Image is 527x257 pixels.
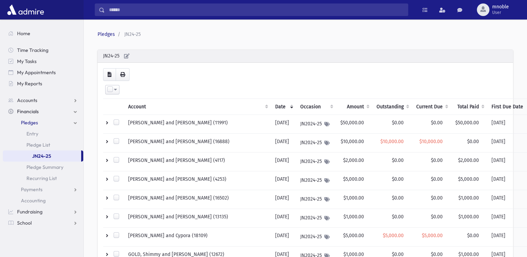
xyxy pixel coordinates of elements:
button: CSV [103,68,116,81]
span: My Tasks [17,58,37,64]
span: $2,000.00 [458,157,479,163]
td: [DATE] [271,115,296,134]
a: JN24-25 [3,150,81,162]
span: Recurring List [26,175,57,181]
td: [PERSON_NAME] and [PERSON_NAME] (11991) [124,115,271,134]
span: $0.00 [467,139,479,145]
a: Financials [3,106,83,117]
span: Pledge List [26,142,50,148]
th: Outstanding: activate to sort column ascending [372,99,412,115]
span: mnoble [492,4,509,10]
span: $1,000.00 [458,214,479,220]
span: My Appointments [17,69,56,76]
th: Date: activate to sort column ascending [271,99,296,115]
span: $0.00 [392,120,404,126]
span: $1,000.00 [458,195,479,201]
td: JN2024-25 [296,209,336,228]
td: [DATE] [271,171,296,190]
a: Pledges [3,117,83,128]
a: Accounts [3,95,83,106]
span: $0.00 [431,157,443,163]
span: User [492,10,509,15]
span: Payments [21,186,42,193]
td: $5,000.00 [336,171,372,190]
span: $5,000.00 [383,233,404,239]
span: $0.00 [392,176,404,182]
span: $0.00 [431,120,443,126]
div: JN24-25 [98,50,513,63]
td: [PERSON_NAME] and [PERSON_NAME] (4117) [124,153,271,171]
a: Recurring List [3,173,83,184]
td: JN2024-25 [296,115,336,134]
span: My Reports [17,80,42,87]
button: Print [116,68,130,81]
td: [DATE] [271,209,296,228]
a: Payments [3,184,83,195]
span: $0.00 [431,176,443,182]
th: Occasion : activate to sort column ascending [296,99,336,115]
td: JN2024-25 [296,153,336,171]
span: $5,000.00 [422,233,443,239]
th: Amount: activate to sort column ascending [336,99,372,115]
td: [PERSON_NAME] and Cypora (18109) [124,228,271,247]
td: JN2024-25 [296,228,336,247]
td: JN2024-25 [296,171,336,190]
a: My Reports [3,78,83,89]
span: Fundraising [17,209,42,215]
a: Pledge Summary [3,162,83,173]
span: $0.00 [392,214,404,220]
td: JN2024-25 [296,190,336,209]
td: $10,000.00 [336,134,372,153]
span: $0.00 [467,233,479,239]
span: $0.00 [431,214,443,220]
span: $10,000.00 [380,139,404,145]
td: [PERSON_NAME] and [PERSON_NAME] (16502) [124,190,271,209]
a: Entry [3,128,83,139]
a: My Appointments [3,67,83,78]
td: $50,000.00 [336,115,372,134]
th: Total Paid: activate to sort column ascending [451,99,487,115]
td: [DATE] [271,190,296,209]
span: $0.00 [392,195,404,201]
span: Accounting [21,197,46,204]
a: Accounting [3,195,83,206]
a: Pledges [98,31,115,37]
th: Account: activate to sort column ascending [124,99,271,115]
th: Current Due: activate to sort column ascending [412,99,451,115]
td: [PERSON_NAME] and [PERSON_NAME] (13135) [124,209,271,228]
span: Financials [17,108,39,115]
span: Pledge Summary [26,164,63,170]
td: [DATE] [271,153,296,171]
a: School [3,217,83,228]
span: $0.00 [431,195,443,201]
td: [PERSON_NAME] and [PERSON_NAME] (16888) [124,134,271,153]
span: $5,000.00 [458,176,479,182]
span: JN24-25 [124,31,141,37]
nav: breadcrumb [98,31,510,38]
span: Home [17,30,30,37]
a: Fundraising [3,206,83,217]
td: $2,000.00 [336,153,372,171]
td: [PERSON_NAME] and [PERSON_NAME] (4253) [124,171,271,190]
input: Search [105,3,408,16]
a: My Tasks [3,56,83,67]
span: $50,000.00 [455,120,479,126]
span: School [17,220,32,226]
span: $0.00 [392,157,404,163]
span: Pledges [21,119,38,126]
a: Time Tracking [3,45,83,56]
span: Accounts [17,97,37,103]
td: $1,000.00 [336,190,372,209]
span: Entry [26,131,38,137]
span: Time Tracking [17,47,48,53]
a: Home [3,28,83,39]
td: JN2024-25 [296,134,336,153]
img: AdmirePro [6,3,46,17]
td: $5,000.00 [336,228,372,247]
td: [DATE] [271,228,296,247]
span: $10,000.00 [419,139,443,145]
a: Pledge List [3,139,83,150]
td: $1,000.00 [336,209,372,228]
td: [DATE] [271,134,296,153]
